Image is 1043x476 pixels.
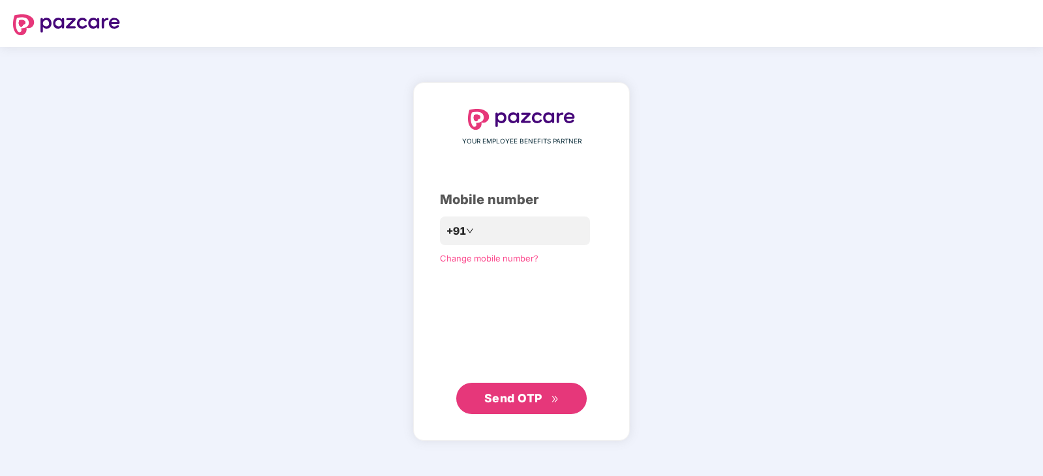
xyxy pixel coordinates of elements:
[446,223,466,239] span: +91
[484,391,542,405] span: Send OTP
[551,395,559,404] span: double-right
[440,190,603,210] div: Mobile number
[468,109,575,130] img: logo
[456,383,587,414] button: Send OTPdouble-right
[13,14,120,35] img: logo
[462,136,582,147] span: YOUR EMPLOYEE BENEFITS PARTNER
[466,227,474,235] span: down
[440,253,538,263] a: Change mobile number?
